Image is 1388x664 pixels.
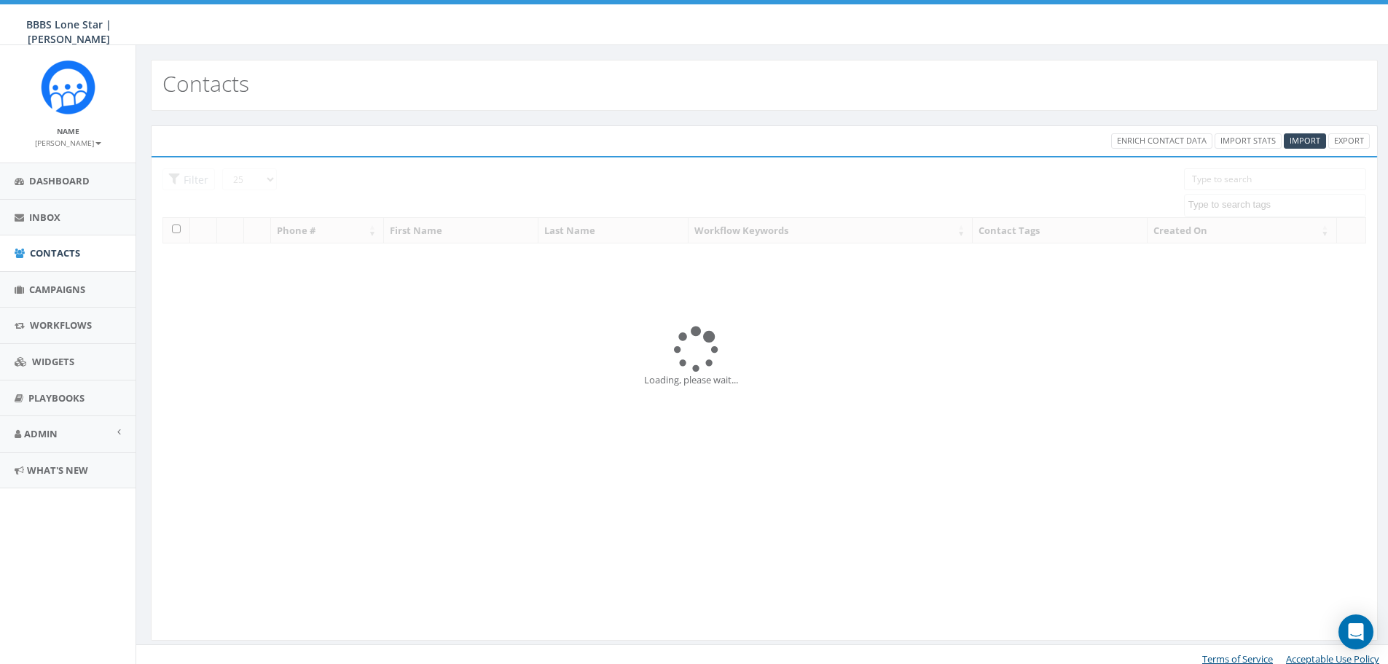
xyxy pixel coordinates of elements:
span: Contacts [30,246,80,259]
span: BBBS Lone Star | [PERSON_NAME] [26,17,111,46]
span: CSV files only [1290,135,1320,146]
span: Admin [24,427,58,440]
span: Playbooks [28,391,85,405]
img: Rally_Corp_Icon_1.png [41,60,95,114]
small: Name [57,126,79,136]
span: Enrich Contact Data [1117,135,1207,146]
span: Widgets [32,355,74,368]
div: Open Intercom Messenger [1338,614,1373,649]
span: Inbox [29,211,60,224]
a: [PERSON_NAME] [35,136,101,149]
small: [PERSON_NAME] [35,138,101,148]
h2: Contacts [162,71,249,95]
span: Import [1290,135,1320,146]
a: Import [1284,133,1326,149]
span: What's New [27,464,88,477]
a: Export [1328,133,1370,149]
span: Campaigns [29,283,85,296]
span: Dashboard [29,174,90,187]
div: Loading, please wait... [644,373,885,387]
span: Workflows [30,319,92,332]
a: Enrich Contact Data [1111,133,1212,149]
a: Import Stats [1215,133,1282,149]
